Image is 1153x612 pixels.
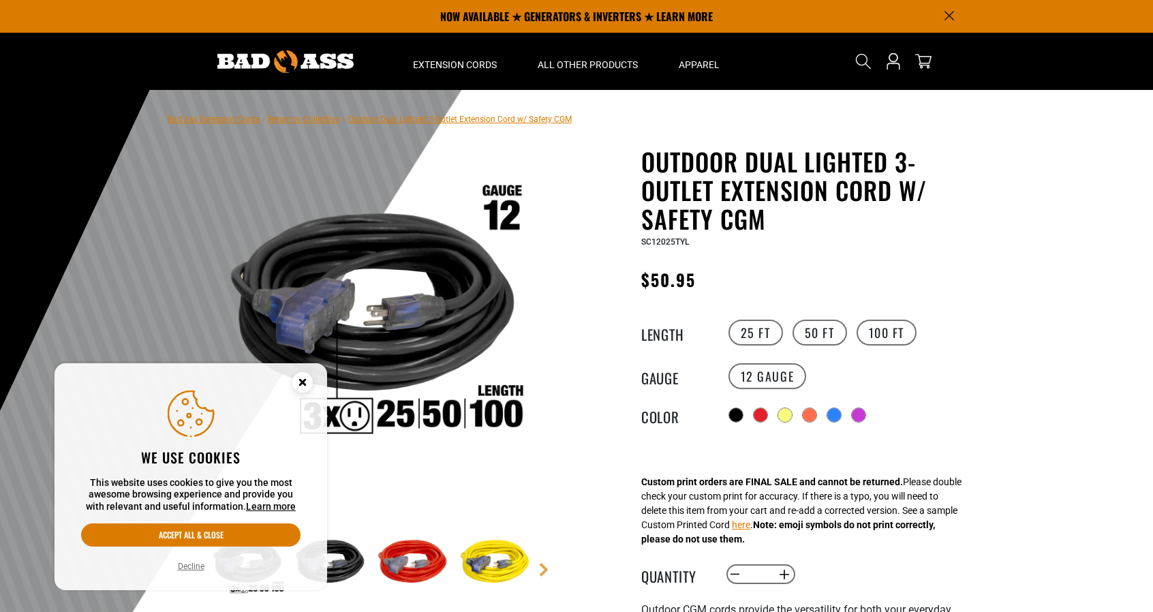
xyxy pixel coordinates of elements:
[641,475,962,547] div: Please double check your custom print for accuracy. If there is a typo, you will need to delete t...
[217,50,354,73] img: Bad Ass Extension Cords
[641,476,903,487] strong: Custom print orders are FINAL SALE and cannot be returned.
[641,324,709,341] legend: Length
[343,114,345,124] span: ›
[857,320,917,346] label: 100 FT
[732,518,750,532] button: here
[679,59,720,71] span: Apparel
[538,59,638,71] span: All Other Products
[641,367,709,385] legend: Gauge
[852,50,874,72] summary: Search
[262,114,265,124] span: ›
[373,525,452,604] img: red
[168,110,572,127] nav: breadcrumbs
[455,525,534,604] img: neon yellow
[728,320,783,346] label: 25 FT
[537,563,551,577] a: Next
[348,114,572,124] span: Outdoor Dual Lighted 3-Outlet Extension Cord w/ Safety CGM
[793,320,847,346] label: 50 FT
[658,33,740,90] summary: Apparel
[393,33,517,90] summary: Extension Cords
[641,406,709,424] legend: Color
[641,566,709,583] label: Quantity
[168,114,260,124] a: Bad Ass Extension Cords
[246,501,296,512] a: Learn more
[728,363,807,389] label: 12 Gauge
[290,525,369,604] img: black
[81,523,301,547] button: Accept all & close
[641,147,975,233] h1: Outdoor Dual Lighted 3-Outlet Extension Cord w/ Safety CGM
[81,448,301,466] h2: We use cookies
[641,267,696,292] span: $50.95
[81,477,301,513] p: This website uses cookies to give you the most awesome browsing experience and provide you with r...
[55,363,327,591] aside: Cookie Consent
[517,33,658,90] summary: All Other Products
[268,114,340,124] a: Return to Collection
[174,560,209,573] button: Decline
[641,519,935,545] strong: Note: emoji symbols do not print correctly, please do not use them.
[413,59,497,71] span: Extension Cords
[641,237,689,247] span: SC12025TYL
